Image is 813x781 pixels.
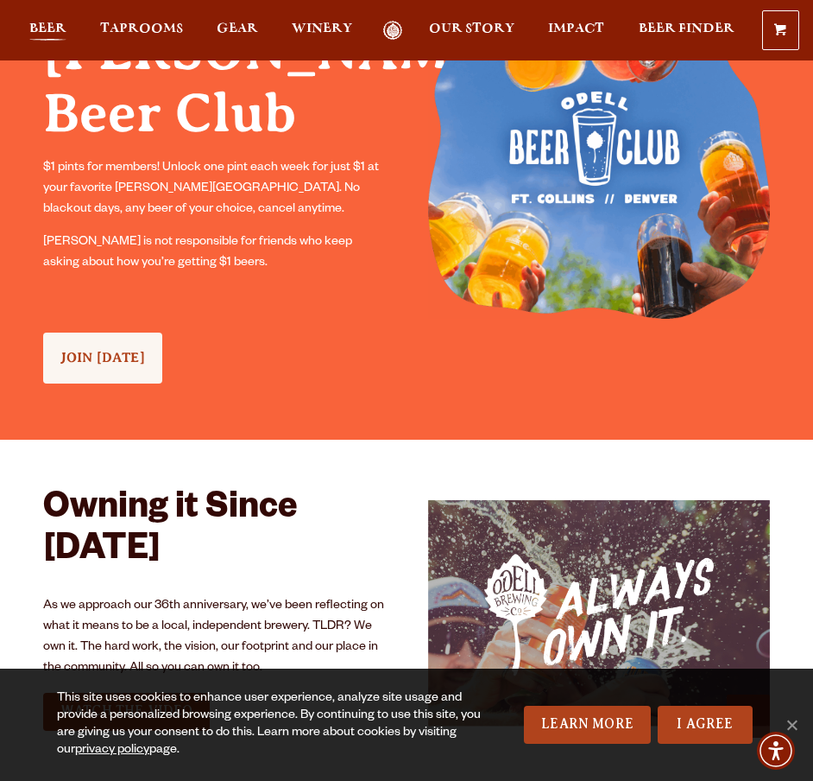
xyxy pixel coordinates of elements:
[57,690,493,759] div: This site uses cookies to enhance user experience, analyze site usage and provide a personalized ...
[783,716,800,733] span: No
[371,21,414,41] a: Odell Home
[43,490,385,574] h2: Owning it Since [DATE]
[43,333,162,384] a: JOIN [DATE]
[100,21,183,41] a: Taprooms
[217,22,258,35] span: Gear
[29,21,66,41] a: Beer
[548,22,604,35] span: Impact
[43,158,385,220] p: $1 pints for members! Unlock one pint each week for just $1 at your favorite [PERSON_NAME][GEOGRA...
[658,706,753,744] a: I Agree
[43,596,385,679] p: As we approach our 36th anniversary, we’ve been reflecting on what it means to be a local, indepe...
[217,21,258,41] a: Gear
[43,319,162,386] div: See Our Full LineUp
[429,21,514,41] a: Our Story
[75,744,149,758] a: privacy policy
[548,21,604,41] a: Impact
[292,22,352,35] span: Winery
[292,21,352,41] a: Winery
[429,22,514,35] span: Our Story
[639,21,734,41] a: Beer Finder
[43,232,385,274] p: [PERSON_NAME] is not responsible for friends who keep asking about how you’re getting $1 beers.
[639,22,734,35] span: Beer Finder
[428,498,770,727] img: AlwaysOwnIt_WebsiteTile
[100,22,183,35] span: Taprooms
[60,350,145,365] span: JOIN [DATE]
[29,22,66,35] span: Beer
[524,706,651,744] a: Learn More
[43,20,385,145] h2: [PERSON_NAME] Beer Club
[757,732,795,770] div: Accessibility Menu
